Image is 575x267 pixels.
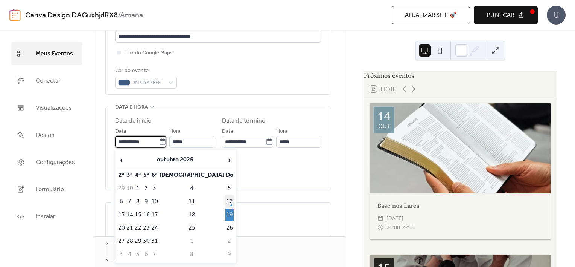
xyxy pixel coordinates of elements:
a: Conectar [11,69,82,92]
span: Design [36,129,55,141]
div: ​ [377,223,383,232]
td: 11 [159,195,225,208]
a: Formulário [11,178,82,201]
b: Amana [120,8,143,23]
div: Próximos eventos [364,71,557,80]
span: Instalar [36,211,55,223]
td: 28 [126,235,134,247]
td: 2 [225,235,234,247]
td: 17 [151,209,158,221]
div: U [547,6,566,25]
td: 9 [225,248,234,261]
span: Conectar [36,75,61,87]
a: Visualizações [11,96,82,120]
a: Configurações [11,150,82,174]
div: 14 [377,110,390,122]
td: 12 [225,195,234,208]
td: 30 [143,235,150,247]
span: 20:00 [386,223,400,232]
th: 6ª [151,169,158,181]
span: Publicar [487,11,514,20]
span: › [226,152,233,167]
td: 10 [151,195,158,208]
td: 13 [118,209,125,221]
span: Visualizações [36,102,72,114]
div: Data de início [115,117,151,126]
img: logo [9,9,21,21]
td: 21 [126,222,134,234]
button: Publicar [474,6,538,24]
span: Hora [169,127,181,136]
a: Canva Design DAGuxhjdRX8 [25,8,118,23]
td: 4 [159,182,225,195]
span: Atualizar site 🚀 [405,11,457,20]
th: [DEMOGRAPHIC_DATA] [159,169,225,181]
td: 6 [118,195,125,208]
span: Formulário [36,184,64,196]
th: Do [225,169,234,181]
button: Cancelar [106,243,163,261]
span: #3C5A7FFF [133,78,165,87]
a: Design [11,123,82,147]
td: 3 [151,182,158,195]
div: Base nos Lares [370,201,551,210]
a: Instalar [11,205,82,228]
td: 31 [151,235,158,247]
td: 26 [225,222,234,234]
td: 2 [143,182,150,195]
td: 24 [151,222,158,234]
th: 5ª [143,169,150,181]
td: 27 [118,235,125,247]
td: 8 [159,248,225,261]
span: ‹ [118,152,125,167]
td: 7 [151,248,158,261]
span: Hora [276,127,287,136]
span: Data [115,127,126,136]
td: 6 [143,248,150,261]
span: [DATE] [386,214,403,223]
td: 3 [118,248,125,261]
th: 4ª [134,169,142,181]
span: - [400,223,402,232]
th: outubro 2025 [126,152,225,168]
td: 29 [134,235,142,247]
span: Configurações [36,157,75,169]
span: Data e hora [115,103,148,112]
th: 3ª [126,169,134,181]
td: 20 [118,222,125,234]
span: 22:00 [402,223,415,232]
td: 14 [126,209,134,221]
td: 8 [134,195,142,208]
td: 18 [159,209,225,221]
td: 1 [159,235,225,247]
a: Meus Eventos [11,42,82,65]
td: 29 [118,182,125,195]
th: 2ª [118,169,125,181]
td: 1 [134,182,142,195]
div: Data de término [222,117,266,126]
div: out [378,123,390,129]
b: / [118,8,120,23]
td: 15 [134,209,142,221]
td: 16 [143,209,150,221]
span: Meus Eventos [36,48,73,60]
td: 22 [134,222,142,234]
td: 5 [134,248,142,261]
div: Cor do evento [115,66,175,75]
td: 23 [143,222,150,234]
span: Data [222,127,233,136]
td: 5 [225,182,234,195]
td: 9 [143,195,150,208]
td: 25 [159,222,225,234]
button: Atualizar site 🚀 [392,6,470,24]
td: 19 [225,209,234,221]
td: 30 [126,182,134,195]
div: ​ [377,214,383,223]
td: 4 [126,248,134,261]
td: 7 [126,195,134,208]
span: Link do Google Maps [124,49,173,58]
